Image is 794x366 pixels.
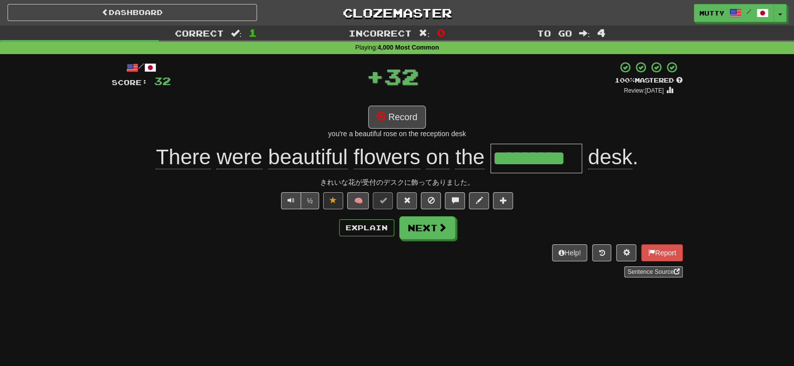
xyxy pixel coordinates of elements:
span: 4 [597,27,605,39]
a: mutty / [694,4,774,22]
span: : [231,29,242,38]
button: Add to collection (alt+a) [493,192,513,209]
span: desk [588,145,633,169]
span: + [366,61,384,91]
button: Ignore sentence (alt+i) [421,192,441,209]
button: Set this sentence to 100% Mastered (alt+m) [373,192,393,209]
span: the [455,145,484,169]
button: 🧠 [347,192,369,209]
div: you're a beautiful rose on the reception desk [112,129,683,139]
button: Round history (alt+y) [592,244,611,261]
button: Unfavorite sentence (alt+f) [323,192,343,209]
span: were [216,145,262,169]
span: 1 [248,27,257,39]
button: Reset to 0% Mastered (alt+r) [397,192,417,209]
a: Sentence Source [624,266,682,277]
span: Correct [175,28,224,38]
span: beautiful [268,145,348,169]
button: ½ [301,192,320,209]
a: Dashboard [8,4,257,21]
small: Review: [DATE] [624,87,664,94]
button: Discuss sentence (alt+u) [445,192,465,209]
button: Play sentence audio (ctl+space) [281,192,301,209]
span: 32 [384,64,419,89]
span: / [746,8,751,15]
div: / [112,61,171,74]
button: Explain [339,219,394,236]
span: : [579,29,590,38]
button: Next [399,216,455,239]
span: 100 % [615,76,635,84]
div: Text-to-speech controls [279,192,320,209]
button: Help! [552,244,588,261]
span: 32 [154,75,171,87]
div: Mastered [615,76,683,85]
span: There [156,145,211,169]
span: : [419,29,430,38]
span: mutty [699,9,724,18]
span: To go [537,28,572,38]
span: Score: [112,78,148,87]
button: Report [641,244,682,261]
button: Record [368,106,426,129]
span: on [426,145,449,169]
span: Incorrect [349,28,412,38]
button: Edit sentence (alt+d) [469,192,489,209]
a: Clozemaster [272,4,521,22]
strong: 4,000 Most Common [378,44,439,51]
span: 0 [437,27,445,39]
div: きれいな花が受付のデスクに飾ってありました。 [112,177,683,187]
span: flowers [354,145,420,169]
span: . [582,145,638,169]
